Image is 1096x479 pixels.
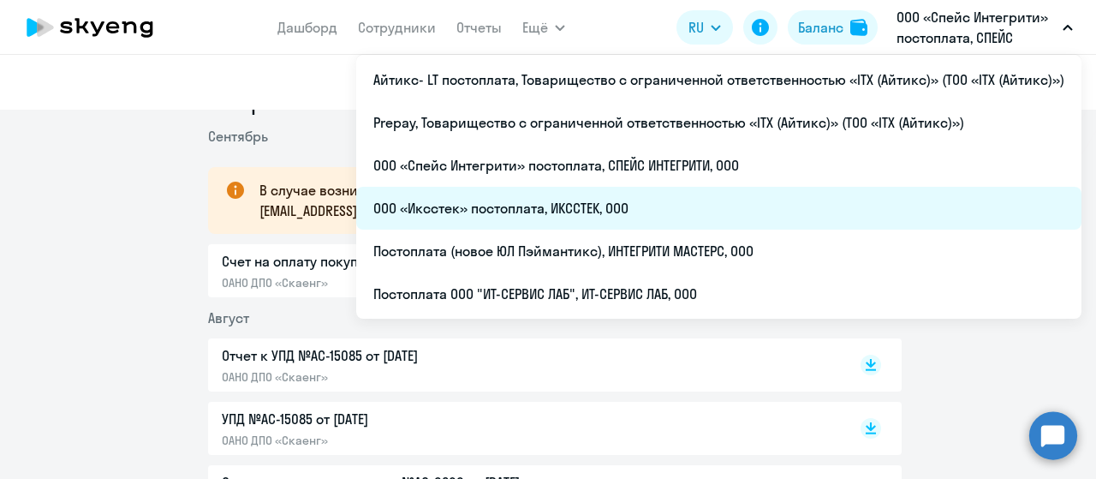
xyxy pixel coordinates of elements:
[208,128,268,145] span: Сентябрь
[850,19,867,36] img: balance
[356,55,1081,319] ul: Ещё
[788,10,878,45] button: Балансbalance
[222,251,581,272] p: Счет на оплату покупателю №AC-11067 от [DATE]
[222,433,581,448] p: ОАНО ДПО «Скаенг»
[222,409,825,448] a: УПД №AC-15085 от [DATE]ОАНО ДПО «Скаенг»
[676,10,733,45] button: RU
[208,309,249,326] span: Август
[456,19,502,36] a: Отчеты
[277,19,337,36] a: Дашборд
[222,409,581,429] p: УПД №AC-15085 от [DATE]
[888,7,1081,48] button: ООО «Спейс Интегрити» постоплата, СПЕЙС ИНТЕГРИТИ, ООО
[896,7,1056,48] p: ООО «Спейс Интегрити» постоплата, СПЕЙС ИНТЕГРИТИ, ООО
[688,17,704,38] span: RU
[222,251,825,290] a: Счет на оплату покупателю №AC-11067 от [DATE]ОАНО ДПО «Скаенг»Не оплачен
[222,345,581,366] p: Отчет к УПД №AC-15085 от [DATE]
[259,180,871,221] p: В случае возникновения вопросов по документам, напишите, пожалуйста, на почту [EMAIL_ADDRESS][DOM...
[222,345,825,385] a: Отчет к УПД №AC-15085 от [DATE]ОАНО ДПО «Скаенг»
[798,17,843,38] div: Баланс
[522,17,548,38] span: Ещё
[522,10,565,45] button: Ещё
[222,275,581,290] p: ОАНО ДПО «Скаенг»
[222,369,581,385] p: ОАНО ДПО «Скаенг»
[358,19,436,36] a: Сотрудники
